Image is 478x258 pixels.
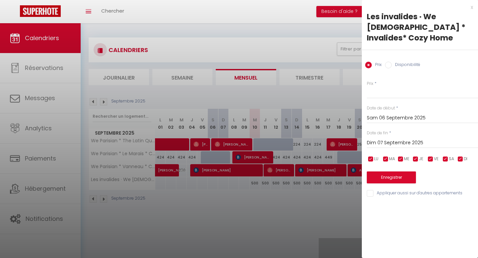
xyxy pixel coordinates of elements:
[404,156,409,162] span: ME
[419,156,423,162] span: JE
[374,156,378,162] span: LU
[362,3,473,11] div: x
[367,81,373,87] label: Prix
[464,156,467,162] span: DI
[372,62,382,69] label: Prix
[392,62,420,69] label: Disponibilité
[449,156,454,162] span: SA
[434,156,438,162] span: VE
[389,156,395,162] span: MA
[367,105,395,111] label: Date de début
[367,11,473,43] div: Les invalides · We [DEMOGRAPHIC_DATA] * Invalides* Cozy Home
[367,130,388,136] label: Date de fin
[450,228,473,253] iframe: Chat
[5,3,25,23] button: Ouvrir le widget de chat LiveChat
[367,171,416,183] button: Enregistrer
